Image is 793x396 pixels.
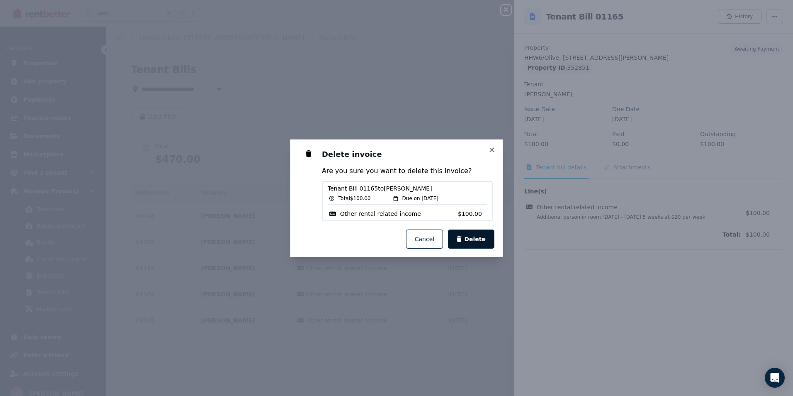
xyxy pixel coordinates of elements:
[322,166,493,176] p: Are you sure you want to delete this invoice?
[328,184,487,193] span: Tenant Bill 01165 to [PERSON_NAME]
[340,210,421,218] span: Other rental related income
[402,195,438,202] span: Due on [DATE]
[322,149,493,159] h3: Delete invoice
[406,230,443,249] button: Cancel
[765,368,785,388] div: Open Intercom Messenger
[338,195,371,202] span: Total $100.00
[448,230,494,249] button: Delete
[464,235,486,243] span: Delete
[458,210,487,218] span: $100.00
